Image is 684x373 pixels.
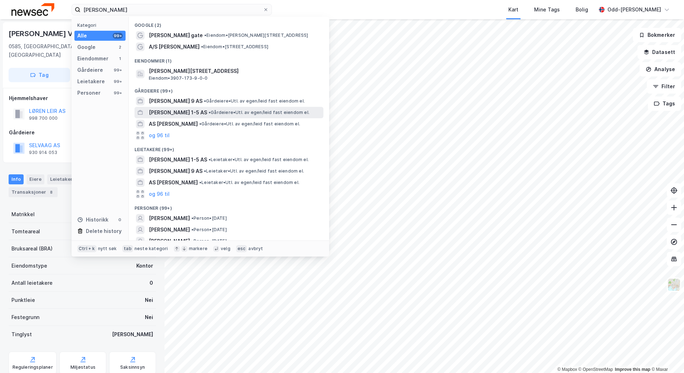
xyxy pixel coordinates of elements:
div: Transaksjoner [9,187,58,197]
div: 2 [117,44,123,50]
span: [PERSON_NAME] 9 AS [149,97,202,105]
button: Filter [647,79,681,94]
div: Eiendomstype [11,262,47,270]
div: neste kategori [135,246,168,252]
div: tab [122,245,133,252]
span: AS [PERSON_NAME] [149,178,198,187]
div: Bolig [576,5,588,14]
div: 930 914 053 [29,150,57,155]
span: • [204,98,206,104]
span: Person • [DATE] [191,238,227,244]
div: 0585, [GEOGRAPHIC_DATA], [GEOGRAPHIC_DATA] [9,42,99,59]
div: Reguleringsplaner [13,364,53,370]
div: Eiendommer (1) [129,53,329,65]
div: Kart [508,5,518,14]
div: Leietakere [77,77,105,86]
span: Leietaker • Utl. av egen/leid fast eiendom el. [199,180,299,185]
div: 99+ [113,90,123,96]
div: Saksinnsyn [120,364,145,370]
div: Hjemmelshaver [9,94,156,103]
span: • [191,238,194,244]
span: Eiendom • 3907-173-9-0-0 [149,75,207,81]
div: Eiere [26,174,44,184]
div: Bruksareal (BRA) [11,244,53,253]
div: Festegrunn [11,313,39,322]
div: Personer (99+) [129,200,329,213]
input: Søk på adresse, matrikkel, gårdeiere, leietakere eller personer [80,4,263,15]
span: [PERSON_NAME] 1-5 AS [149,155,207,164]
img: Z [667,278,681,292]
div: Google (2) [129,17,329,30]
span: • [204,168,206,174]
span: • [191,215,194,221]
span: [PERSON_NAME] 1-5 AS [149,108,207,117]
button: Tags [648,96,681,111]
button: og 96 til [149,190,170,198]
div: Kategori [77,23,126,28]
span: Eiendom • [PERSON_NAME][STREET_ADDRESS] [204,33,308,38]
button: Bokmerker [633,28,681,42]
div: Miljøstatus [70,364,96,370]
span: Leietaker • Utl. av egen/leid fast eiendom el. [209,157,309,163]
button: Datasett [637,45,681,59]
div: [PERSON_NAME] [112,330,153,339]
div: 0 [150,279,153,287]
div: Leietakere [47,174,78,184]
span: • [204,33,206,38]
div: Nei [145,313,153,322]
iframe: Chat Widget [648,339,684,373]
div: Delete history [86,227,122,235]
span: • [201,44,203,49]
span: [PERSON_NAME] [149,225,190,234]
span: Gårdeiere • Utl. av egen/leid fast eiendom el. [209,110,309,115]
span: • [209,110,211,115]
div: Historikk [77,215,108,224]
span: Gårdeiere • Utl. av egen/leid fast eiendom el. [204,98,305,104]
div: Google [77,43,96,51]
div: Punktleie [11,296,35,304]
div: esc [236,245,247,252]
div: 99+ [113,33,123,39]
span: [PERSON_NAME] [149,237,190,245]
span: • [209,157,211,162]
div: Nei [145,296,153,304]
span: • [191,227,194,232]
div: Odd-[PERSON_NAME] [607,5,661,14]
div: Personer [77,89,101,97]
div: Leietakere (99+) [129,141,329,154]
div: Mine Tags [534,5,560,14]
button: og 96 til [149,131,170,140]
div: Tomteareal [11,227,40,236]
div: Kontor [136,262,153,270]
div: 998 700 000 [29,115,58,121]
div: Ctrl + k [77,245,97,252]
span: Eiendom • [STREET_ADDRESS] [201,44,268,50]
span: AS [PERSON_NAME] [149,120,198,128]
span: [PERSON_NAME] gate [149,31,203,40]
div: Alle [77,31,87,40]
div: 1 [117,56,123,61]
div: Eiendommer [77,54,108,63]
span: Gårdeiere • Utl. av egen/leid fast eiendom el. [199,121,300,127]
span: Person • [DATE] [191,215,227,221]
div: avbryt [248,246,263,252]
div: 8 [48,189,55,196]
span: [PERSON_NAME] 9 AS [149,167,202,175]
span: [PERSON_NAME][STREET_ADDRESS] [149,67,321,75]
button: Analyse [640,62,681,76]
a: Improve this map [615,367,650,372]
span: Person • [DATE] [191,227,227,233]
span: • [199,121,201,126]
div: Antall leietakere [11,279,53,287]
div: 99+ [113,67,123,73]
div: Kontrollprogram for chat [648,339,684,373]
span: Leietaker • Utl. av egen/leid fast eiendom el. [204,168,304,174]
div: 0 [117,217,123,223]
span: • [199,180,201,185]
span: A/S [PERSON_NAME] [149,43,200,51]
div: 99+ [113,79,123,84]
div: velg [221,246,230,252]
a: OpenStreetMap [578,367,613,372]
div: Matrikkel [11,210,35,219]
span: [PERSON_NAME] [149,214,190,223]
